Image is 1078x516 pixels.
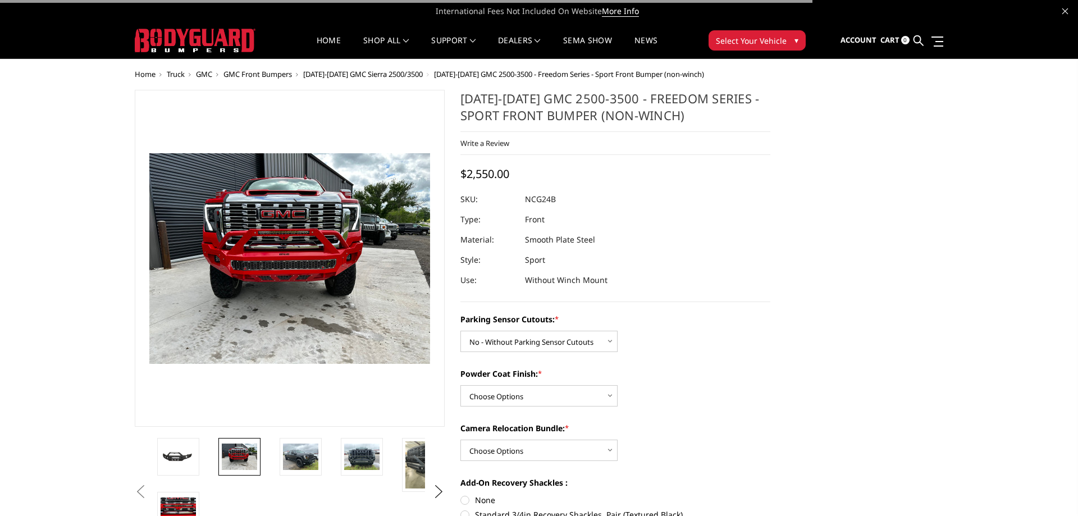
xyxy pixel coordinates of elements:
[460,189,517,209] dt: SKU:
[498,36,541,58] a: Dealers
[132,483,149,500] button: Previous
[460,270,517,290] dt: Use:
[196,69,212,79] a: GMC
[167,69,185,79] a: Truck
[525,209,545,230] dd: Front
[283,444,318,470] img: 2024-2025 GMC 2500-3500 - Freedom Series - Sport Front Bumper (non-winch)
[303,69,423,79] a: [DATE]-[DATE] GMC Sierra 2500/3500
[135,90,445,427] a: 2024-2025 GMC 2500-3500 - Freedom Series - Sport Front Bumper (non-winch)
[135,29,255,52] img: BODYGUARD BUMPERS
[460,313,770,325] label: Parking Sensor Cutouts:
[460,230,517,250] dt: Material:
[525,250,545,270] dd: Sport
[716,35,787,47] span: Select Your Vehicle
[634,36,657,58] a: News
[223,69,292,79] a: GMC Front Bumpers
[460,209,517,230] dt: Type:
[161,449,196,465] img: 2024-2025 GMC 2500-3500 - Freedom Series - Sport Front Bumper (non-winch)
[880,35,899,45] span: Cart
[222,444,257,470] img: 2024-2025 GMC 2500-3500 - Freedom Series - Sport Front Bumper (non-winch)
[880,25,910,56] a: Cart 0
[344,444,380,470] img: 2024-2025 GMC 2500-3500 - Freedom Series - Sport Front Bumper (non-winch)
[525,230,595,250] dd: Smooth Plate Steel
[460,250,517,270] dt: Style:
[525,270,607,290] dd: Without Winch Mount
[363,36,409,58] a: shop all
[901,36,910,44] span: 0
[460,166,509,181] span: $2,550.00
[434,69,704,79] span: [DATE]-[DATE] GMC 2500-3500 - Freedom Series - Sport Front Bumper (non-winch)
[841,35,876,45] span: Account
[135,69,156,79] a: Home
[841,25,876,56] a: Account
[525,189,556,209] dd: NCG24B
[563,36,612,58] a: SEMA Show
[460,494,770,506] label: None
[460,138,509,148] a: Write a Review
[405,441,441,488] img: 2024-2025 GMC 2500-3500 - Freedom Series - Sport Front Bumper (non-winch)
[317,36,341,58] a: Home
[431,483,447,500] button: Next
[460,477,770,488] label: Add-On Recovery Shackles :
[460,422,770,434] label: Camera Relocation Bundle:
[460,368,770,380] label: Powder Coat Finish:
[709,30,806,51] button: Select Your Vehicle
[460,90,770,132] h1: [DATE]-[DATE] GMC 2500-3500 - Freedom Series - Sport Front Bumper (non-winch)
[431,36,476,58] a: Support
[602,6,639,17] a: More Info
[794,34,798,46] span: ▾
